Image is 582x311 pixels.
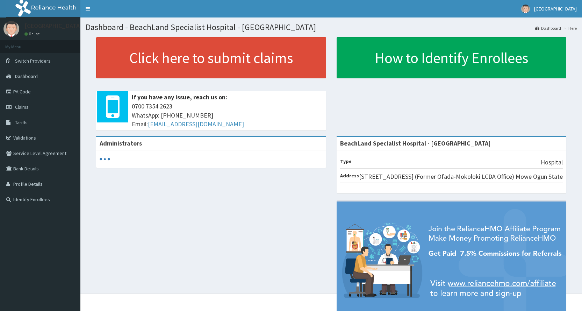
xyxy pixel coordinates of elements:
a: [EMAIL_ADDRESS][DOMAIN_NAME] [148,120,244,128]
b: Type [340,158,352,164]
span: 0700 7354 2623 WhatsApp: [PHONE_NUMBER] Email: [132,102,323,129]
p: Hospital [541,158,563,167]
a: Click here to submit claims [96,37,326,78]
span: Claims [15,104,29,110]
h1: Dashboard - BeachLand Specialist Hospital - [GEOGRAPHIC_DATA] [86,23,577,32]
a: How to Identify Enrollees [337,37,567,78]
p: [GEOGRAPHIC_DATA] [24,23,82,29]
span: Tariffs [15,119,28,126]
img: User Image [521,5,530,13]
span: [GEOGRAPHIC_DATA] [534,6,577,12]
span: Switch Providers [15,58,51,64]
li: Here [562,25,577,31]
strong: BeachLand Specialist Hospital - [GEOGRAPHIC_DATA] [340,139,491,147]
b: Address [340,172,359,179]
svg: audio-loading [100,154,110,164]
p: [STREET_ADDRESS] (Former Ofada-Mokoloki LCDA Office) Mowe Ogun State [359,172,563,181]
img: User Image [3,21,19,37]
span: Dashboard [15,73,38,79]
a: Online [24,31,41,36]
b: If you have any issue, reach us on: [132,93,227,101]
a: Dashboard [535,25,561,31]
b: Administrators [100,139,142,147]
